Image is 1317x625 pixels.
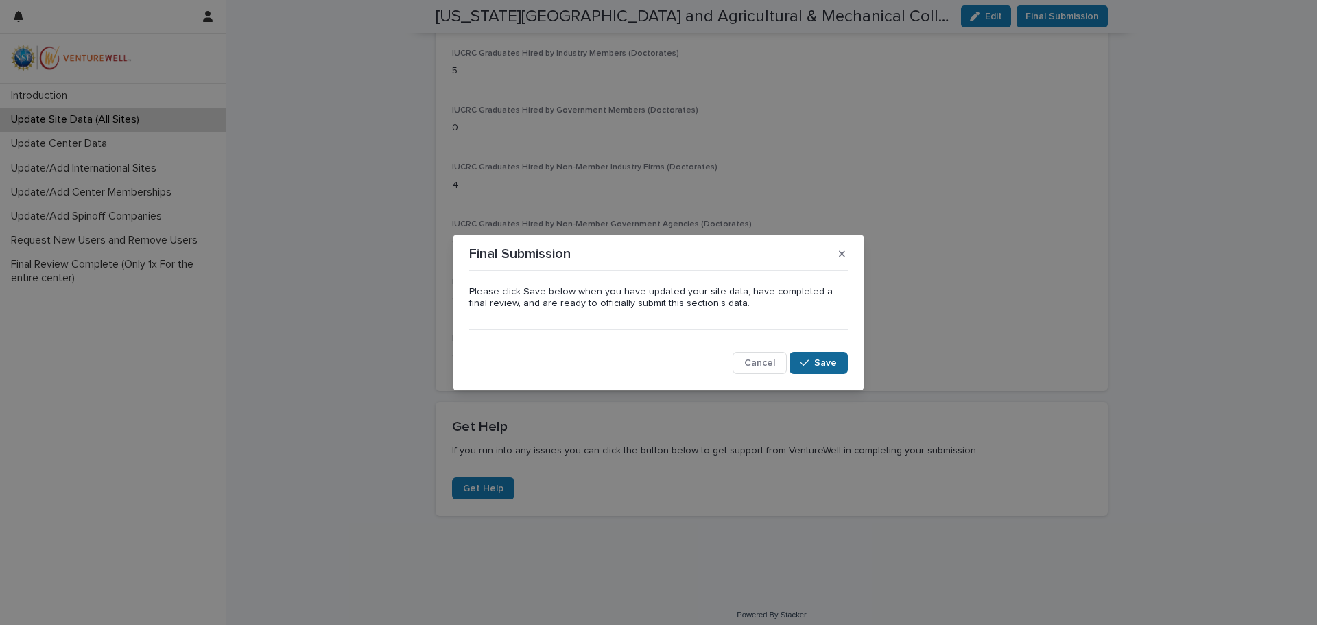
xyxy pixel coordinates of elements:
[744,358,775,368] span: Cancel
[469,286,848,309] p: Please click Save below when you have updated your site data, have completed a final review, and ...
[790,352,848,374] button: Save
[469,246,571,262] p: Final Submission
[814,358,837,368] span: Save
[733,352,787,374] button: Cancel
